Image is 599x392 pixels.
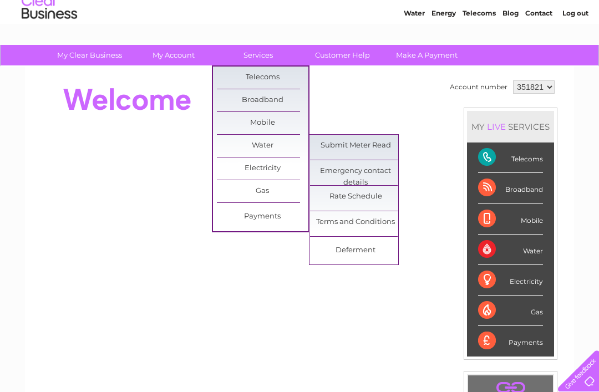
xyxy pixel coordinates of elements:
[447,78,510,96] td: Account number
[217,157,308,180] a: Electricity
[390,6,466,19] a: 0333 014 3131
[478,204,543,235] div: Mobile
[38,6,562,54] div: Clear Business is a trading name of Verastar Limited (registered in [GEOGRAPHIC_DATA] No. 3667643...
[467,111,554,142] div: MY SERVICES
[432,47,456,55] a: Energy
[217,135,308,157] a: Water
[297,45,388,65] a: Customer Help
[310,135,402,157] a: Submit Meter Read
[485,121,508,132] div: LIVE
[44,45,135,65] a: My Clear Business
[128,45,220,65] a: My Account
[21,29,78,63] img: logo.png
[217,112,308,134] a: Mobile
[562,47,588,55] a: Log out
[381,45,473,65] a: Make A Payment
[525,47,552,55] a: Contact
[310,160,402,182] a: Emergency contact details
[212,45,304,65] a: Services
[310,186,402,208] a: Rate Schedule
[310,211,402,233] a: Terms and Conditions
[463,47,496,55] a: Telecoms
[502,47,519,55] a: Blog
[478,265,543,296] div: Electricity
[478,173,543,203] div: Broadband
[478,326,543,356] div: Payments
[478,296,543,326] div: Gas
[217,180,308,202] a: Gas
[217,89,308,111] a: Broadband
[478,142,543,173] div: Telecoms
[217,67,308,89] a: Telecoms
[404,47,425,55] a: Water
[310,240,402,262] a: Deferment
[217,206,308,228] a: Payments
[478,235,543,265] div: Water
